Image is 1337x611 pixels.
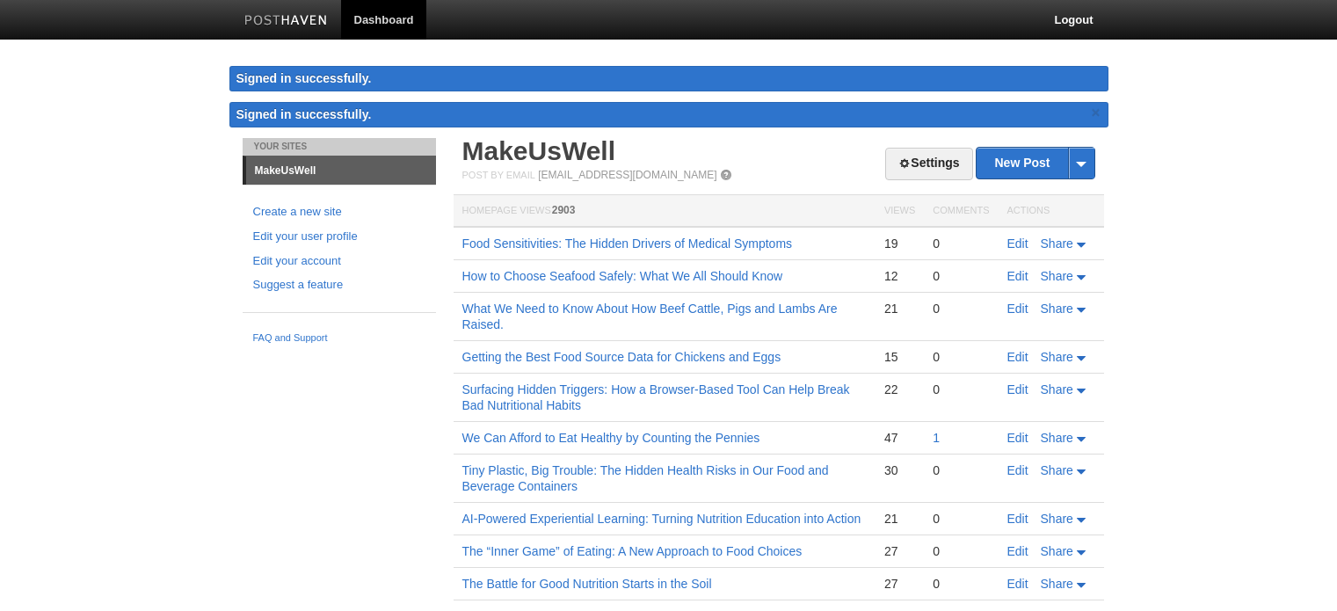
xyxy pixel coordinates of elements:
a: Food Sensitivities: The Hidden Drivers of Medical Symptoms [462,236,793,251]
a: Suggest a feature [253,276,425,295]
a: FAQ and Support [253,331,425,346]
a: We Can Afford to Eat Healthy by Counting the Pennies [462,431,760,445]
span: Share [1041,302,1073,316]
div: 15 [884,349,915,365]
span: Share [1041,544,1073,558]
div: 0 [933,382,989,397]
div: 0 [933,349,989,365]
span: Share [1041,463,1073,477]
div: 47 [884,430,915,446]
a: Edit [1007,463,1028,477]
div: 0 [933,576,989,592]
span: Share [1041,350,1073,364]
a: Edit [1007,431,1028,445]
a: The “Inner Game” of Eating: A New Approach to Food Choices [462,544,803,558]
div: 0 [933,268,989,284]
a: Edit [1007,236,1028,251]
a: Edit [1007,269,1028,283]
a: Settings [885,148,972,180]
span: Share [1041,236,1073,251]
span: Share [1041,431,1073,445]
a: [EMAIL_ADDRESS][DOMAIN_NAME] [538,169,716,181]
a: Edit [1007,302,1028,316]
a: Edit [1007,382,1028,396]
a: What We Need to Know About How Beef Cattle, Pigs and Lambs Are Raised. [462,302,838,331]
a: Edit [1007,512,1028,526]
div: 21 [884,301,915,316]
div: 0 [933,462,989,478]
span: Signed in successfully. [236,107,372,121]
div: 0 [933,236,989,251]
a: AI-Powered Experiential Learning: Turning Nutrition Education into Action [462,512,861,526]
div: 0 [933,543,989,559]
span: Share [1041,382,1073,396]
div: 27 [884,543,915,559]
th: Homepage Views [454,195,876,228]
div: 21 [884,511,915,527]
a: Edit your account [253,252,425,271]
a: MakeUsWell [246,156,436,185]
li: Your Sites [243,138,436,156]
a: Edit [1007,577,1028,591]
a: Edit [1007,544,1028,558]
div: 12 [884,268,915,284]
div: 22 [884,382,915,397]
div: Signed in successfully. [229,66,1108,91]
span: Share [1041,512,1073,526]
th: Comments [924,195,998,228]
span: Share [1041,577,1073,591]
a: New Post [977,148,1094,178]
a: Surfacing Hidden Triggers: How a Browser-Based Tool Can Help Break Bad Nutritional Habits [462,382,850,412]
div: 19 [884,236,915,251]
div: 0 [933,301,989,316]
span: 2903 [552,204,576,216]
th: Views [876,195,924,228]
a: How to Choose Seafood Safely: What We All Should Know [462,269,783,283]
img: Posthaven-bar [244,15,328,28]
th: Actions [999,195,1104,228]
a: The Battle for Good Nutrition Starts in the Soil [462,577,712,591]
div: 27 [884,576,915,592]
span: Post by Email [462,170,535,180]
div: 0 [933,511,989,527]
a: Getting the Best Food Source Data for Chickens and Eggs [462,350,781,364]
a: × [1088,102,1104,124]
a: Edit [1007,350,1028,364]
span: Share [1041,269,1073,283]
a: Tiny Plastic, Big Trouble: The Hidden Health Risks in Our Food and Beverage Containers [462,463,829,493]
a: Edit your user profile [253,228,425,246]
a: 1 [933,431,940,445]
a: MakeUsWell [462,136,616,165]
a: Create a new site [253,203,425,222]
div: 30 [884,462,915,478]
